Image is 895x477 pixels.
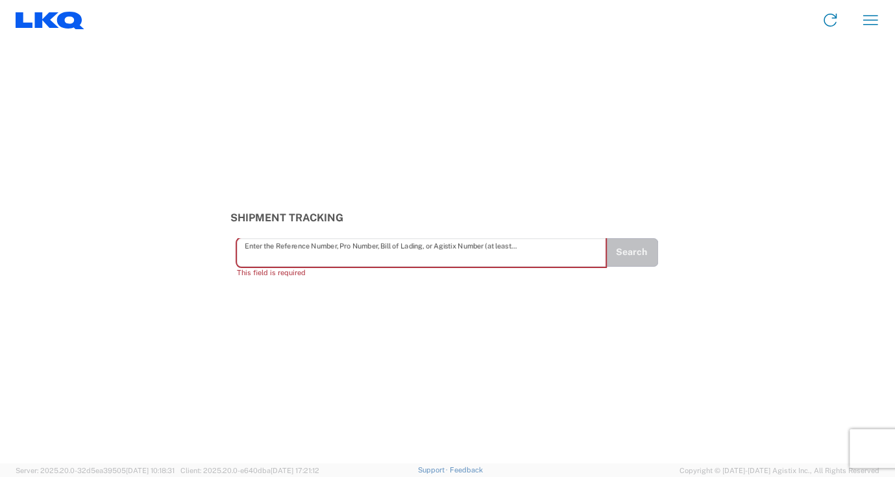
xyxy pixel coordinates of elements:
[180,467,319,474] span: Client: 2025.20.0-e640dba
[237,267,606,278] div: This field is required
[417,466,450,474] a: Support
[230,212,665,224] h3: Shipment Tracking
[450,466,483,474] a: Feedback
[126,467,175,474] span: [DATE] 10:18:31
[16,467,175,474] span: Server: 2025.20.0-32d5ea39505
[680,465,879,476] span: Copyright © [DATE]-[DATE] Agistix Inc., All Rights Reserved
[271,467,319,474] span: [DATE] 17:21:12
